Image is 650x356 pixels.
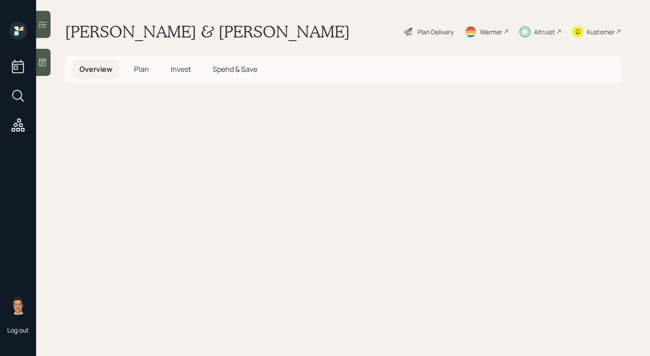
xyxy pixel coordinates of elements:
[418,27,454,37] div: Plan Delivery
[134,64,149,74] span: Plan
[171,64,191,74] span: Invest
[9,297,27,315] img: tyler-end-headshot.png
[65,22,350,42] h1: [PERSON_NAME] & [PERSON_NAME]
[534,27,555,37] div: Altruist
[7,326,29,334] div: Log out
[587,27,615,37] div: Kustomer
[480,27,502,37] div: Warmer
[79,64,112,74] span: Overview
[213,64,257,74] span: Spend & Save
